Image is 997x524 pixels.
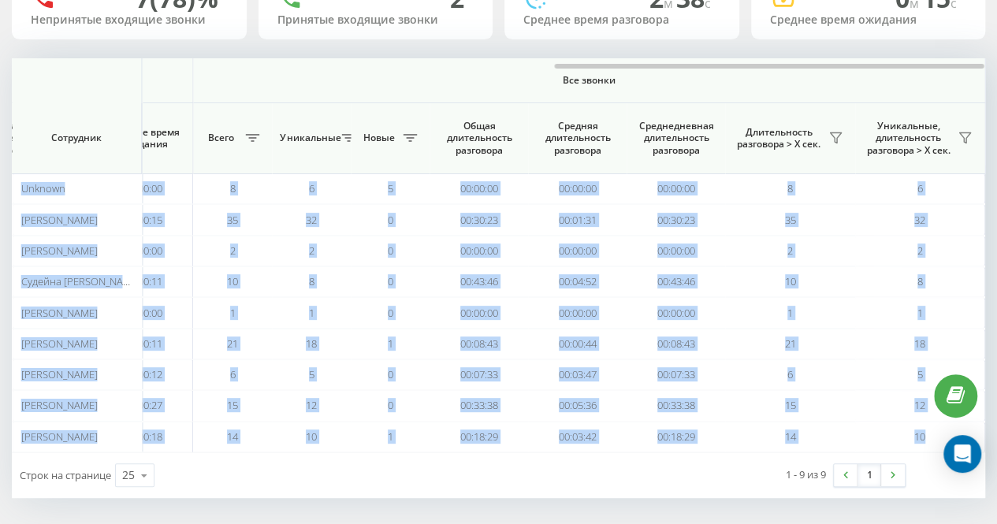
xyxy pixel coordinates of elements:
[309,274,314,288] span: 8
[95,297,193,328] td: 00:00:00
[227,336,238,351] span: 21
[122,467,135,483] div: 25
[785,429,796,444] span: 14
[95,236,193,266] td: 00:00:00
[638,120,713,157] span: Среднедневная длительность разговора
[388,213,393,227] span: 0
[627,204,725,235] td: 00:30:23
[917,367,923,381] span: 5
[917,274,923,288] span: 8
[277,13,474,27] div: Принятые входящие звонки
[280,132,337,144] span: Уникальные
[240,74,938,87] span: Все звонки
[20,336,97,351] span: [PERSON_NAME]
[25,132,128,144] span: Сотрудник
[388,336,393,351] span: 1
[20,306,97,320] span: [PERSON_NAME]
[733,126,824,151] span: Длительность разговора > Х сек.
[95,390,193,421] td: 00:00:27
[95,359,193,390] td: 00:00:12
[227,213,238,227] span: 35
[388,274,393,288] span: 0
[914,213,925,227] span: 32
[914,429,925,444] span: 10
[857,464,881,486] a: 1
[430,422,528,452] td: 00:18:29
[528,236,627,266] td: 00:00:00
[306,213,317,227] span: 32
[20,429,97,444] span: [PERSON_NAME]
[309,367,314,381] span: 5
[528,266,627,297] td: 00:04:52
[388,306,393,320] span: 0
[430,236,528,266] td: 00:00:00
[20,213,97,227] span: [PERSON_NAME]
[201,132,240,144] span: Всего
[309,243,314,258] span: 2
[914,398,925,412] span: 12
[227,429,238,444] span: 14
[627,173,725,204] td: 00:00:00
[943,435,981,473] div: Open Intercom Messenger
[388,367,393,381] span: 0
[528,329,627,359] td: 00:00:44
[20,468,111,482] span: Строк на странице
[359,132,398,144] span: Новые
[627,390,725,421] td: 00:33:38
[785,398,796,412] span: 15
[388,429,393,444] span: 1
[20,181,65,195] span: Unknown
[388,243,393,258] span: 0
[523,13,720,27] div: Среднее время разговора
[528,390,627,421] td: 00:05:36
[917,243,923,258] span: 2
[785,336,796,351] span: 21
[20,274,140,288] span: Судейна [PERSON_NAME]
[430,173,528,204] td: 00:00:00
[917,181,923,195] span: 6
[309,181,314,195] span: 6
[230,367,236,381] span: 6
[20,398,97,412] span: [PERSON_NAME]
[528,204,627,235] td: 00:01:31
[528,422,627,452] td: 00:03:42
[95,266,193,297] td: 00:00:11
[230,243,236,258] span: 2
[863,120,953,157] span: Уникальные, длительность разговора > Х сек.
[430,266,528,297] td: 00:43:46
[227,274,238,288] span: 10
[430,204,528,235] td: 00:30:23
[441,120,516,157] span: Общая длительность разговора
[770,13,967,27] div: Среднее время ожидания
[787,181,793,195] span: 8
[430,359,528,390] td: 00:07:33
[95,329,193,359] td: 00:00:11
[430,390,528,421] td: 00:33:38
[95,204,193,235] td: 00:00:15
[20,367,97,381] span: [PERSON_NAME]
[306,398,317,412] span: 12
[106,126,180,151] span: Среднее время ожидания
[306,336,317,351] span: 18
[309,306,314,320] span: 1
[787,306,793,320] span: 1
[388,181,393,195] span: 5
[787,367,793,381] span: 6
[917,306,923,320] span: 1
[627,236,725,266] td: 00:00:00
[388,398,393,412] span: 0
[230,181,236,195] span: 8
[627,359,725,390] td: 00:07:33
[20,243,97,258] span: [PERSON_NAME]
[914,336,925,351] span: 18
[627,297,725,328] td: 00:00:00
[95,422,193,452] td: 00:00:18
[787,243,793,258] span: 2
[540,120,615,157] span: Средняя длительность разговора
[230,306,236,320] span: 1
[31,13,228,27] div: Непринятые входящие звонки
[786,466,826,482] div: 1 - 9 из 9
[306,429,317,444] span: 10
[528,297,627,328] td: 00:00:00
[785,213,796,227] span: 35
